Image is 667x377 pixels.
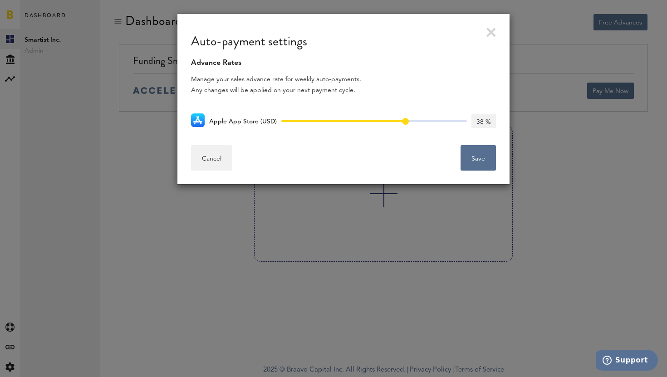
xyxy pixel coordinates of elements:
button: Cancel [191,145,232,171]
button: Save [461,145,496,171]
iframe: Opens a widget where you can find more information [596,350,658,372]
div: Manage your sales advance rate for weekly auto-payments. Any changes will be applied on your next... [177,69,510,105]
div: Advance Rates [191,57,510,69]
img: 21.png [191,113,205,127]
label: Apple App Store (USD) [209,117,277,127]
div: Auto-payment settings [177,14,510,50]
